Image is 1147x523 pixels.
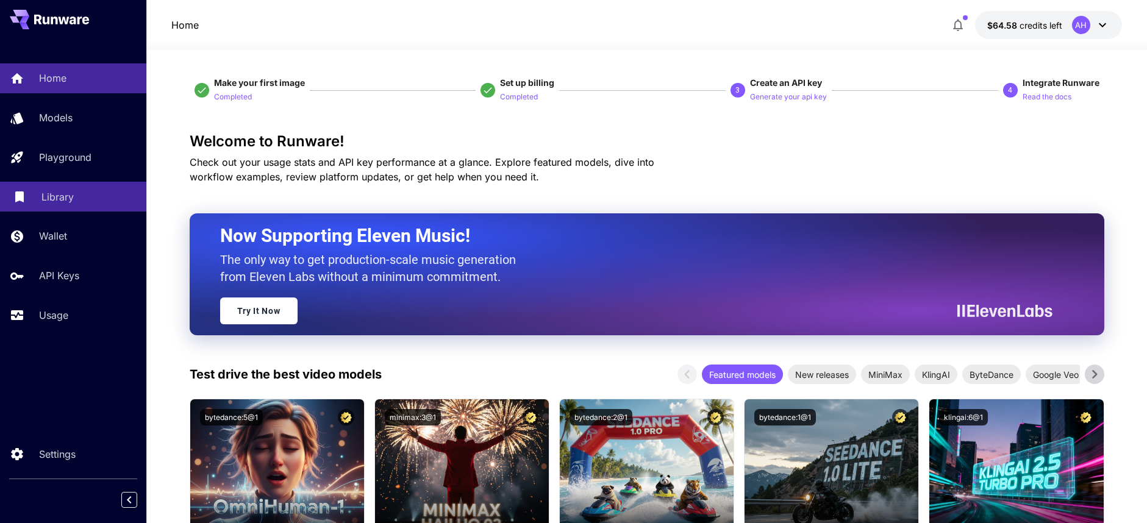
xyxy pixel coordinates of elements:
[939,409,988,425] button: klingai:6@1
[41,190,74,204] p: Library
[39,308,68,322] p: Usage
[962,368,1021,381] span: ByteDance
[39,229,67,243] p: Wallet
[892,409,909,425] button: Certified Model – Vetted for best performance and includes a commercial license.
[190,365,382,383] p: Test drive the best video models
[500,91,538,103] p: Completed
[788,365,856,384] div: New releases
[962,365,1021,384] div: ByteDance
[788,368,856,381] span: New releases
[121,492,137,508] button: Collapse sidebar
[171,18,199,32] a: Home
[975,11,1122,39] button: $64.5785AH
[702,365,783,384] div: Featured models
[1072,16,1090,34] div: AH
[1008,85,1012,96] p: 4
[861,365,910,384] div: MiniMax
[915,368,957,381] span: KlingAI
[220,297,298,324] a: Try It Now
[1023,91,1071,103] p: Read the docs
[915,365,957,384] div: KlingAI
[750,77,822,88] span: Create an API key
[987,20,1020,30] span: $64.58
[1023,77,1099,88] span: Integrate Runware
[130,489,146,511] div: Collapse sidebar
[200,409,263,425] button: bytedance:5@1
[1077,409,1094,425] button: Certified Model – Vetted for best performance and includes a commercial license.
[750,89,827,104] button: Generate your api key
[861,368,910,381] span: MiniMax
[220,251,525,285] p: The only way to get production-scale music generation from Eleven Labs without a minimum commitment.
[39,110,73,125] p: Models
[570,409,632,425] button: bytedance:2@1
[214,77,305,88] span: Make your first image
[500,89,538,104] button: Completed
[702,368,783,381] span: Featured models
[39,447,76,461] p: Settings
[735,85,740,96] p: 3
[1026,365,1086,384] div: Google Veo
[754,409,816,425] button: bytedance:1@1
[500,77,554,88] span: Set up billing
[1023,89,1071,104] button: Read the docs
[707,409,724,425] button: Certified Model – Vetted for best performance and includes a commercial license.
[190,156,654,183] span: Check out your usage stats and API key performance at a glance. Explore featured models, dive int...
[39,71,66,85] p: Home
[39,268,79,283] p: API Keys
[1026,368,1086,381] span: Google Veo
[338,409,354,425] button: Certified Model – Vetted for best performance and includes a commercial license.
[39,150,91,165] p: Playground
[214,91,252,103] p: Completed
[190,133,1104,150] h3: Welcome to Runware!
[1020,20,1062,30] span: credits left
[171,18,199,32] nav: breadcrumb
[220,224,1043,247] h2: Now Supporting Eleven Music!
[214,89,252,104] button: Completed
[750,91,827,103] p: Generate your api key
[523,409,539,425] button: Certified Model – Vetted for best performance and includes a commercial license.
[385,409,441,425] button: minimax:3@1
[987,19,1062,32] div: $64.5785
